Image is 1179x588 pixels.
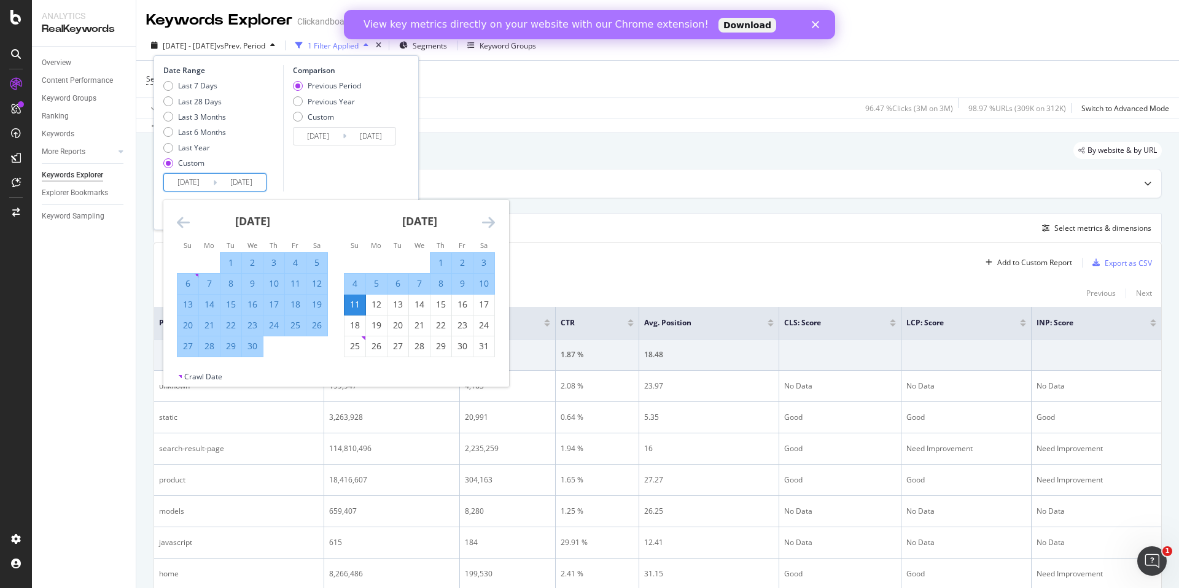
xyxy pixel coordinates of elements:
div: 26 [306,319,327,331]
div: Explorer Bookmarks [42,187,108,199]
div: Comparison [293,65,400,75]
div: Export as CSV [1105,258,1152,268]
div: 615 [329,537,454,548]
small: Th [437,241,445,250]
div: 25 [285,319,306,331]
div: 13 [387,298,408,311]
div: 16 [242,298,263,311]
div: Good [906,412,1026,423]
small: We [414,241,424,250]
div: 659,407 [329,506,454,517]
td: Selected. Friday, April 18, 2025 [285,294,306,315]
div: 2.08 % [561,381,634,392]
a: Ranking [42,110,127,123]
div: 29.91 % [561,537,634,548]
td: Selected. Saturday, May 10, 2025 [473,273,495,294]
span: 1 [1162,546,1172,556]
div: times [373,39,384,52]
span: CTR [561,317,609,328]
td: Choose Monday, May 26, 2025 as your check-in date. It’s available. [366,336,387,357]
div: 4 [344,277,365,290]
td: Choose Monday, May 19, 2025 as your check-in date. It’s available. [366,315,387,336]
td: Choose Tuesday, May 20, 2025 as your check-in date. It’s available. [387,315,409,336]
div: No Data [1037,537,1156,548]
div: Switch to Advanced Mode [1081,103,1169,114]
div: 3 [473,257,494,269]
div: 21 [199,319,220,331]
input: Start Date [294,128,343,145]
div: Close [468,11,480,18]
div: 12 [366,298,387,311]
div: 16 [644,443,774,454]
div: Select metrics & dimensions [1054,223,1151,233]
td: Selected. Friday, April 11, 2025 [285,273,306,294]
a: More Reports [42,145,115,158]
td: Selected. Tuesday, April 15, 2025 [220,294,242,315]
td: Selected. Sunday, April 6, 2025 [177,273,199,294]
div: Last 3 Months [178,112,226,122]
div: 5.35 [644,412,774,423]
td: Selected. Sunday, May 4, 2025 [344,273,366,294]
td: Selected. Wednesday, April 30, 2025 [242,336,263,357]
td: Selected. Wednesday, April 9, 2025 [242,273,263,294]
strong: [DATE] [235,214,270,228]
div: static [159,412,319,423]
div: Custom [293,112,361,122]
div: Last 28 Days [178,96,222,107]
input: End Date [346,128,395,145]
span: [DATE] - [DATE] [163,41,217,51]
td: Selected. Tuesday, April 22, 2025 [220,315,242,336]
td: Choose Sunday, May 18, 2025 as your check-in date. It’s available. [344,315,366,336]
div: 8,266,486 [329,568,454,579]
td: Selected. Monday, April 28, 2025 [199,336,220,357]
td: Selected. Thursday, May 8, 2025 [430,273,452,294]
button: Add to Custom Report [981,253,1072,273]
div: Move backward to switch to the previous month. [177,215,190,230]
td: Selected. Friday, April 4, 2025 [285,252,306,273]
div: Last 7 Days [163,80,226,91]
div: 4 [285,257,306,269]
div: 8 [220,277,241,290]
td: Choose Tuesday, May 27, 2025 as your check-in date. It’s available. [387,336,409,357]
td: Choose Thursday, May 15, 2025 as your check-in date. It’s available. [430,294,452,315]
div: 20,991 [465,412,550,423]
td: Choose Saturday, May 17, 2025 as your check-in date. It’s available. [473,294,495,315]
td: Selected. Thursday, April 17, 2025 [263,294,285,315]
td: Selected. Wednesday, April 16, 2025 [242,294,263,315]
div: More Reports [42,145,85,158]
div: 17 [263,298,284,311]
div: 18 [344,319,365,331]
div: Keywords Explorer [146,10,292,31]
td: Choose Saturday, May 31, 2025 as your check-in date. It’s available. [473,336,495,357]
td: Choose Wednesday, May 28, 2025 as your check-in date. It’s available. [409,336,430,357]
td: Selected. Thursday, April 3, 2025 [263,252,285,273]
div: unknown [159,381,319,392]
div: 19 [366,319,387,331]
td: Selected. Saturday, April 5, 2025 [306,252,328,273]
div: 31.15 [644,568,774,579]
td: Selected. Monday, April 7, 2025 [199,273,220,294]
div: Keyword Groups [480,41,536,51]
small: Sa [480,241,488,250]
div: 1 Filter Applied [308,41,359,51]
div: No Data [906,506,1026,517]
td: Selected. Saturday, May 3, 2025 [473,252,495,273]
div: 20 [177,319,198,331]
div: Last 6 Months [178,127,226,137]
div: Next [1136,288,1152,298]
td: Choose Saturday, May 24, 2025 as your check-in date. It’s available. [473,315,495,336]
div: 26 [366,340,387,352]
div: 18,416,607 [329,474,454,485]
button: Export as CSV [1088,253,1152,273]
div: 9 [452,277,473,290]
input: Start Date [164,174,213,191]
div: models [159,506,319,517]
div: Custom [308,112,334,122]
div: Date Range [163,65,280,75]
div: 15 [220,298,241,311]
td: Selected. Saturday, April 12, 2025 [306,273,328,294]
div: 18 [285,298,306,311]
div: Add to Custom Report [997,259,1072,266]
td: Choose Friday, May 23, 2025 as your check-in date. It’s available. [452,315,473,336]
